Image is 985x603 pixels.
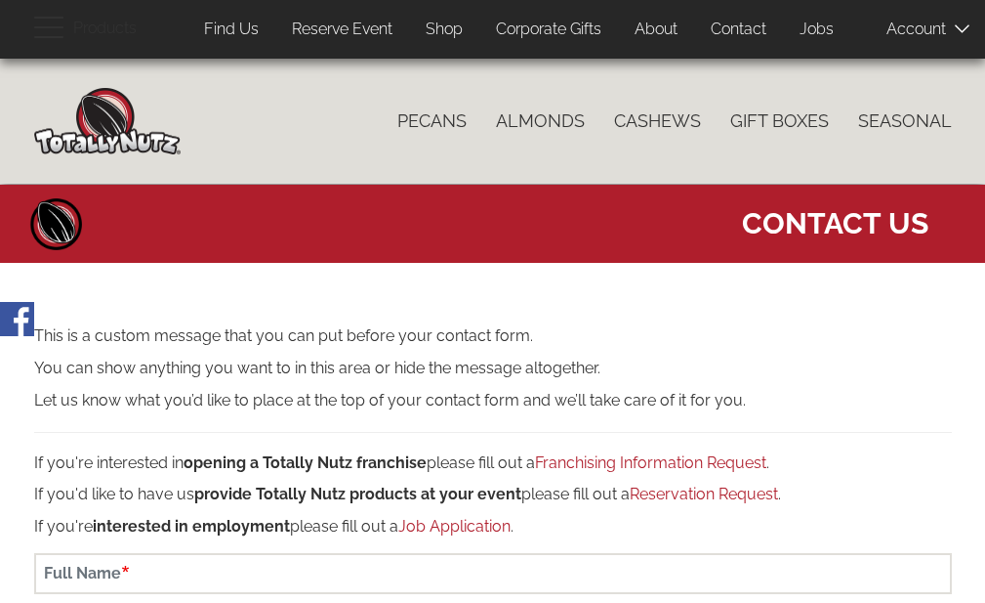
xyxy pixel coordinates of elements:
[277,11,407,49] a: Reserve Event
[34,88,181,154] img: Home
[843,101,966,142] a: Seasonal
[27,194,86,253] a: Home
[742,194,928,243] span: Contact Us
[535,453,766,472] a: Franchising Information Request
[383,101,481,142] a: Pecans
[630,485,778,503] a: Reservation Request
[785,11,848,49] a: Jobs
[398,517,511,536] a: Job Application
[184,453,427,472] strong: opening a Totally Nutz franchise
[411,11,477,49] a: Shop
[34,452,952,475] p: If you're interested in please fill out a .
[696,11,781,49] a: Contact
[34,325,952,348] p: This is a custom message that you can put before your contact form.
[34,390,952,412] p: Let us know what you’d like to place at the top of your contact form and we’ll take care of it fo...
[93,517,290,536] strong: interested in employment
[716,101,843,142] a: Gift Boxes
[189,11,273,49] a: Find Us
[481,101,599,142] a: Almonds
[73,15,137,43] span: Products
[481,11,616,49] a: Corporate Gifts
[620,11,692,49] a: About
[34,516,952,538] p: If you're please fill out a .
[599,101,716,142] a: Cashews
[34,358,952,380] p: You can show anything you want to in this area or hide the message altogether.
[34,484,952,506] p: If you'd like to have us please fill out a .
[194,485,521,503] strong: provide Totally Nutz products at your event
[34,553,952,594] input: Full Name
